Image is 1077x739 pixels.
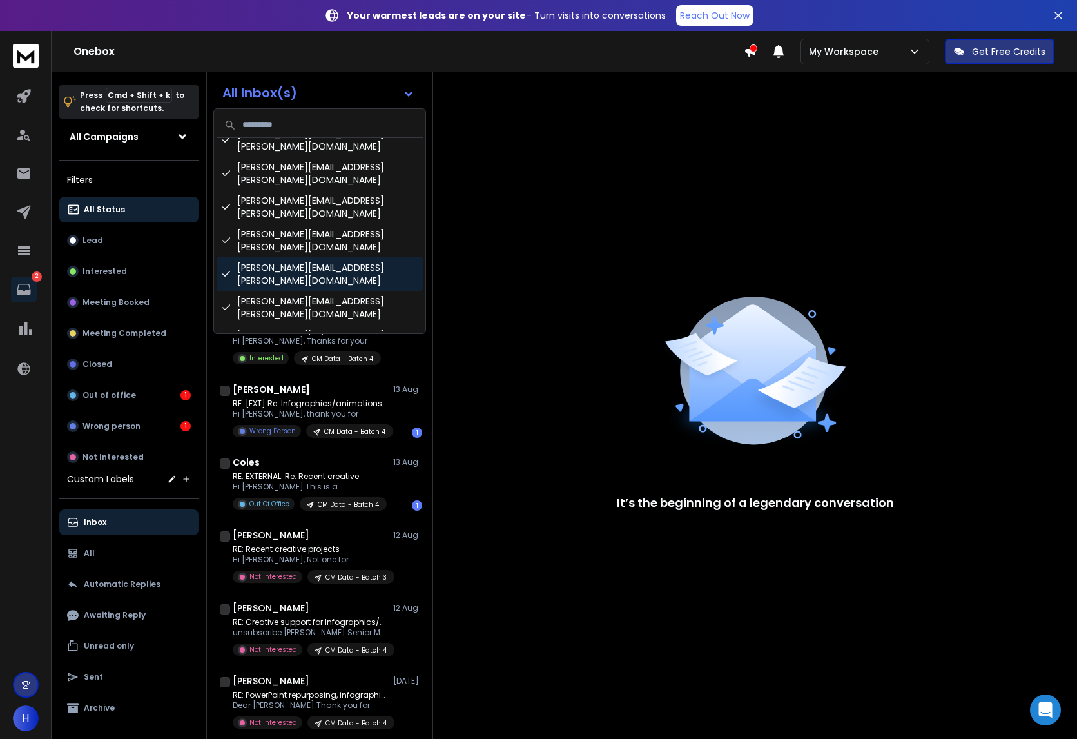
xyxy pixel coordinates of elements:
[233,471,387,482] p: RE: EXTERNAL: Re: Recent creative
[84,703,115,713] p: Archive
[312,354,373,364] p: CM Data - Batch 4
[1030,695,1061,725] div: Open Intercom Messenger
[217,224,423,257] div: [PERSON_NAME][EMAIL_ADDRESS][PERSON_NAME][DOMAIN_NAME]
[233,675,309,687] h1: [PERSON_NAME]
[233,617,387,627] p: RE: Creative support for Infographics/animations/PPTs
[325,645,387,655] p: CM Data - Batch 4
[233,700,387,711] p: Dear [PERSON_NAME] Thank you for
[233,627,387,638] p: unsubscribe [PERSON_NAME] Senior Manager
[217,257,423,291] div: [PERSON_NAME][EMAIL_ADDRESS][PERSON_NAME][DOMAIN_NAME]
[318,500,379,509] p: CM Data - Batch 4
[393,603,422,613] p: 12 Aug
[249,353,284,363] p: Interested
[972,45,1045,58] p: Get Free Credits
[233,690,387,700] p: RE: PowerPoint repurposing, infographics, and
[13,44,39,68] img: logo
[249,718,297,727] p: Not Interested
[84,579,160,589] p: Automatic Replies
[82,359,112,369] p: Closed
[233,383,310,396] h1: [PERSON_NAME]
[82,266,127,277] p: Interested
[233,544,387,555] p: RE: Recent creative projects –
[217,291,423,324] div: [PERSON_NAME][EMAIL_ADDRESS][PERSON_NAME][DOMAIN_NAME]
[84,548,95,558] p: All
[222,86,297,99] h1: All Inbox(s)
[84,204,125,215] p: All Status
[84,672,103,682] p: Sent
[217,190,423,224] div: [PERSON_NAME][EMAIL_ADDRESS][PERSON_NAME][DOMAIN_NAME]
[412,428,422,438] div: 1
[82,235,103,246] p: Lead
[80,89,184,115] p: Press to check for shortcuts.
[59,171,199,189] h3: Filters
[84,641,134,651] p: Unread only
[233,555,387,565] p: Hi [PERSON_NAME], Not one for
[217,324,423,358] div: [PERSON_NAME][EMAIL_ADDRESS][PERSON_NAME][DOMAIN_NAME]
[70,130,139,143] h1: All Campaigns
[67,473,134,486] h3: Custom Labels
[249,499,289,509] p: Out Of Office
[180,390,191,400] div: 1
[32,271,42,282] p: 2
[680,9,750,22] p: Reach Out Now
[325,718,387,728] p: CM Data - Batch 4
[13,705,39,731] span: H
[233,602,309,615] h1: [PERSON_NAME]
[84,517,106,527] p: Inbox
[393,457,422,468] p: 13 Aug
[233,399,387,409] p: RE: [EXT] Re: Infographics/animations/PPTs for
[233,456,260,469] h1: Coles
[82,390,136,400] p: Out of office
[249,645,297,655] p: Not Interested
[82,328,166,339] p: Meeting Completed
[393,530,422,540] p: 12 Aug
[347,9,666,22] p: – Turn visits into conversations
[249,426,296,436] p: Wrong Person
[82,297,150,308] p: Meeting Booked
[217,123,423,157] div: [PERSON_NAME][EMAIL_ADDRESS][PERSON_NAME][DOMAIN_NAME]
[809,45,884,58] p: My Workspace
[393,384,422,395] p: 13 Aug
[84,610,146,620] p: Awaiting Reply
[233,336,381,346] p: Hi [PERSON_NAME], Thanks for your
[347,9,526,22] strong: Your warmest leads are on your site
[617,494,894,512] p: It’s the beginning of a legendary conversation
[180,421,191,431] div: 1
[412,500,422,511] div: 1
[249,572,297,582] p: Not Interested
[324,427,385,437] p: CM Data - Batch 4
[106,88,172,103] span: Cmd + Shift + k
[82,421,141,431] p: Wrong person
[233,409,387,419] p: Hi [PERSON_NAME], thank you for
[82,452,144,462] p: Not Interested
[325,573,387,582] p: CM Data - Batch 3
[217,157,423,190] div: [PERSON_NAME][EMAIL_ADDRESS][PERSON_NAME][DOMAIN_NAME]
[233,482,387,492] p: Hi [PERSON_NAME] This is a
[233,529,309,542] h1: [PERSON_NAME]
[393,676,422,686] p: [DATE]
[73,44,744,59] h1: Onebox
